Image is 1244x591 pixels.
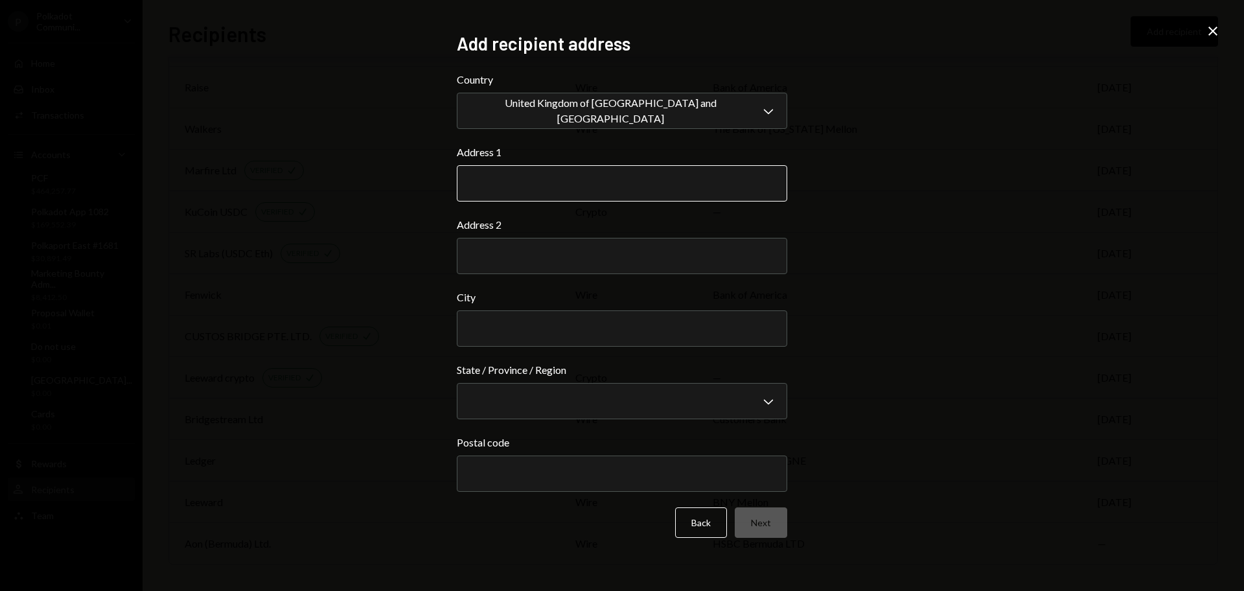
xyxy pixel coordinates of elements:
[457,31,787,56] h2: Add recipient address
[457,145,787,160] label: Address 1
[457,290,787,305] label: City
[457,435,787,450] label: Postal code
[457,93,787,129] button: Country
[675,507,727,538] button: Back
[457,383,787,419] button: State / Province / Region
[457,217,787,233] label: Address 2
[457,72,787,87] label: Country
[457,362,787,378] label: State / Province / Region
